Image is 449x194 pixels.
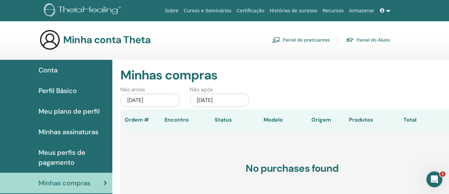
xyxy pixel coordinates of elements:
[39,178,90,188] span: Minhas compras
[181,5,234,17] a: Cursos e Seminários
[267,5,320,17] a: Histórias de sucesso
[120,86,145,94] label: Não antes
[190,86,213,94] label: Não após
[39,65,57,75] span: Conta
[440,171,445,177] span: 1
[120,94,180,107] div: [DATE]
[426,171,442,187] iframe: Intercom live chat
[120,68,444,83] h2: Minhas compras
[346,5,377,17] a: Armazenar
[320,5,346,17] a: Recursos
[234,5,267,17] a: Certificação
[120,109,154,131] th: Ordem #
[346,37,354,43] img: graduation-cap.svg
[154,109,200,131] th: Encontro
[190,94,249,107] div: [DATE]
[39,147,107,167] span: Meus perfis de pagamento
[300,109,343,131] th: Origem
[373,116,416,124] div: Total
[272,35,330,45] a: Painel de praticantes
[247,109,300,131] th: Modelo
[44,3,123,18] img: logo.png
[163,5,181,17] a: Sobre
[200,109,247,131] th: Status
[343,109,373,131] th: Produtos
[39,127,98,137] span: Minhas assinaturas
[63,34,151,46] h3: Minha conta Theta
[39,106,100,116] span: Meu plano de perfil
[272,37,280,43] img: chalkboard-teacher.svg
[346,35,390,45] a: Painel do Aluno
[39,29,60,50] img: generic-user-icon.jpg
[39,86,77,96] span: Perfil Básico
